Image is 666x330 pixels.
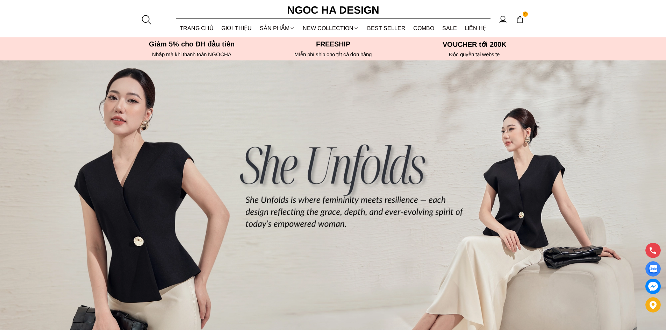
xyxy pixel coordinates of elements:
font: Giảm 5% cho ĐH đầu tiên [149,40,235,48]
h5: VOUCHER tới 200K [406,40,543,49]
img: Display image [649,265,657,273]
a: SALE [438,19,461,37]
span: 0 [523,12,528,17]
a: BEST SELLER [363,19,410,37]
a: Ngoc Ha Design [281,2,386,19]
a: Display image [645,261,661,277]
a: LIÊN HỆ [461,19,490,37]
img: img-CART-ICON-ksit0nf1 [516,16,524,23]
h6: MIễn phí ship cho tất cả đơn hàng [265,51,402,58]
h6: Độc quyền tại website [406,51,543,58]
a: GIỚI THIỆU [217,19,256,37]
font: Freeship [316,40,350,48]
a: NEW COLLECTION [299,19,363,37]
a: Combo [409,19,438,37]
font: Nhập mã khi thanh toán NGOCHA [152,51,231,57]
div: SẢN PHẨM [256,19,299,37]
a: TRANG CHỦ [176,19,218,37]
a: messenger [645,279,661,294]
